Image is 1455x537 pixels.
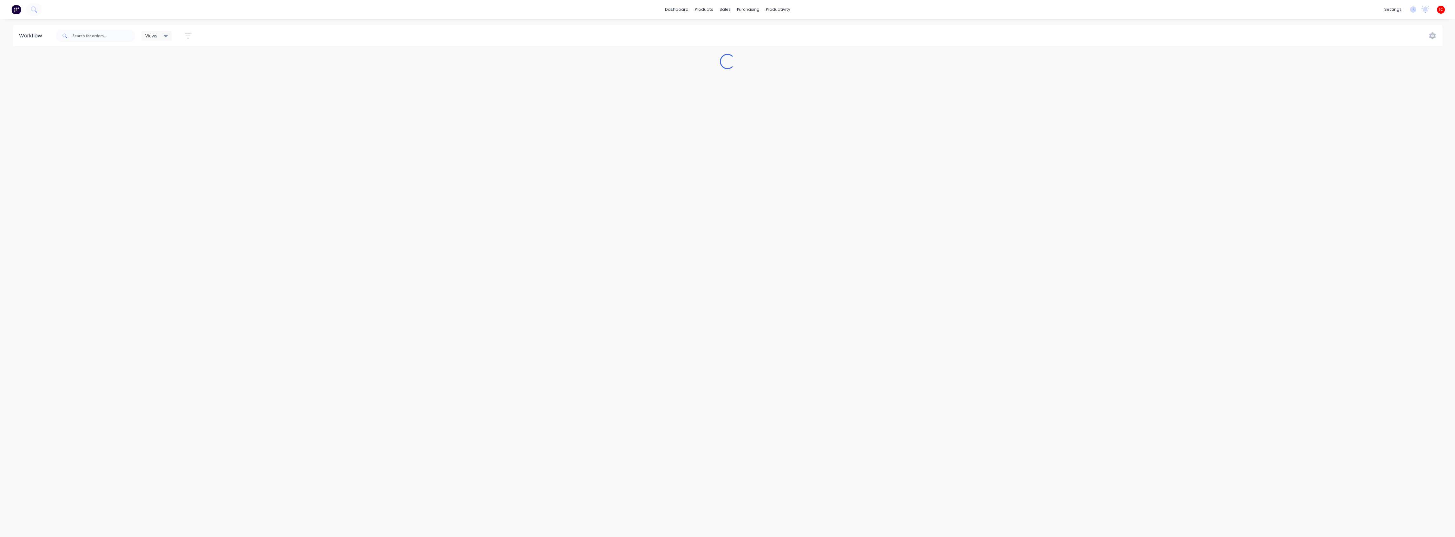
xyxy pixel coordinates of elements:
[692,5,716,14] div: products
[145,32,157,39] span: Views
[662,5,692,14] a: dashboard
[11,5,21,14] img: Factory
[716,5,734,14] div: sales
[1439,7,1443,12] span: IC
[1381,5,1405,14] div: settings
[72,29,135,42] input: Search for orders...
[19,32,45,40] div: Workflow
[763,5,793,14] div: productivity
[734,5,763,14] div: purchasing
